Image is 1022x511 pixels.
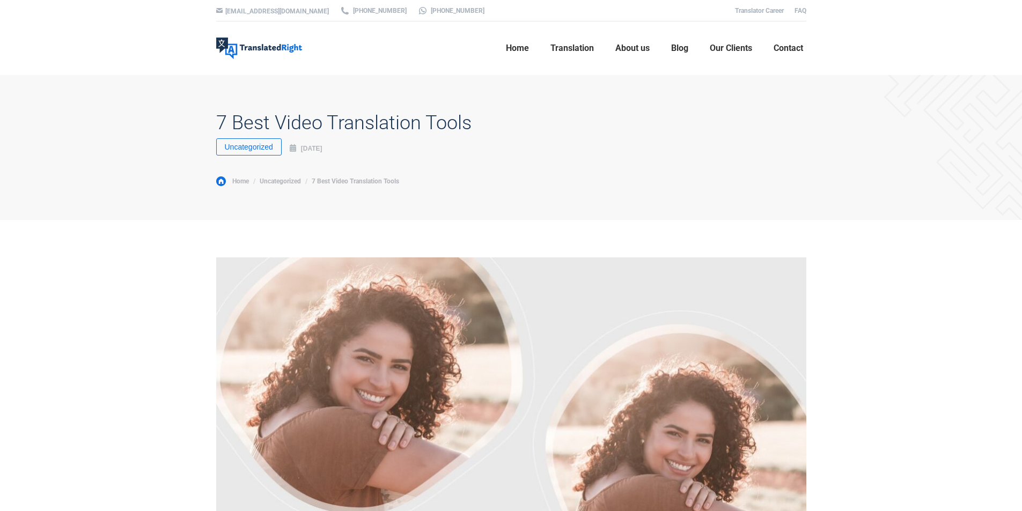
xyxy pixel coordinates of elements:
[710,43,752,54] span: Our Clients
[301,145,322,152] time: [DATE]
[216,38,302,59] img: Translated Right
[770,31,806,65] a: Contact
[503,31,532,65] a: Home
[506,43,529,54] span: Home
[417,6,484,16] a: [PHONE_NUMBER]
[290,142,322,155] a: [DATE]
[340,6,407,16] a: [PHONE_NUMBER]
[547,31,597,65] a: Translation
[612,31,653,65] a: About us
[216,112,472,134] h1: 7 Best Video Translation Tools
[774,43,803,54] span: Contact
[795,7,806,14] a: FAQ
[671,43,688,54] span: Blog
[225,8,329,15] a: [EMAIL_ADDRESS][DOMAIN_NAME]
[312,177,399,185] span: 7 Best Video Translation Tools
[735,7,784,14] a: Translator Career
[232,177,249,185] span: Home
[668,31,692,65] a: Blog
[707,31,755,65] a: Our Clients
[260,177,301,185] a: Uncategorized
[216,176,249,186] a: Home
[615,43,650,54] span: About us
[216,138,282,155] a: Uncategorized
[216,141,286,156] span: Category:
[550,43,594,54] span: Translation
